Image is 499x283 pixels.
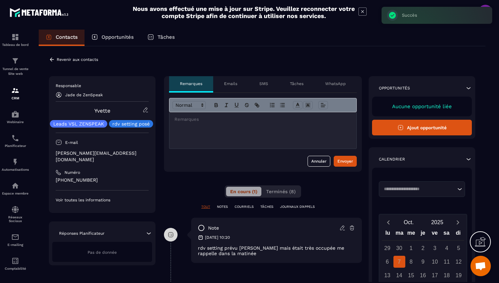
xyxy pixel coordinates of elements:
button: Annuler [308,156,330,167]
a: accountantaccountantComptabilité [2,252,29,276]
p: [PERSON_NAME][EMAIL_ADDRESS][DOMAIN_NAME] [56,150,149,163]
p: Emails [224,81,237,86]
div: di [452,228,464,240]
a: Tâches [141,30,182,46]
p: Responsable [56,83,149,88]
button: Open months overlay [394,216,423,228]
div: 6 [382,256,393,268]
div: 13 [382,269,393,281]
div: 3 [429,242,441,254]
a: automationsautomationsWebinaire [2,105,29,129]
div: lu [382,228,394,240]
img: formation [11,86,19,95]
img: automations [11,110,19,118]
p: Réseaux Sociaux [2,215,29,223]
div: 30 [393,242,405,254]
div: 10 [429,256,441,268]
p: Opportunités [379,85,410,91]
div: 9 [417,256,429,268]
p: [PHONE_NUMBER] [56,177,149,183]
p: Opportunités [101,34,134,40]
p: Webinaire [2,120,29,124]
img: logo [10,6,71,19]
div: 1 [405,242,417,254]
button: Terminés (8) [262,187,300,196]
p: Numéro [64,170,80,175]
a: emailemailE-mailing [2,228,29,252]
p: TOUT [201,204,210,209]
div: Envoyer [337,158,353,165]
img: automations [11,182,19,190]
div: 11 [441,256,453,268]
div: 18 [441,269,453,281]
p: Leads VSL ZENSPEAK [53,121,104,126]
p: TÂCHES [260,204,273,209]
a: Contacts [39,30,85,46]
div: 4 [441,242,453,254]
a: automationsautomationsEspace membre [2,177,29,200]
p: Automatisations [2,168,29,171]
p: Tâches [290,81,303,86]
p: Réponses Planificateur [59,231,105,236]
div: me [405,228,417,240]
p: Calendrier [379,156,405,162]
a: formationformationTableau de bord [2,28,29,52]
div: ve [429,228,441,240]
p: Aucune opportunité liée [379,103,465,110]
div: sa [441,228,452,240]
div: 5 [453,242,465,254]
p: Tâches [158,34,175,40]
div: Ouvrir le chat [470,256,491,276]
p: rdv setting posé [112,121,150,126]
p: Planificateur [2,144,29,148]
a: formationformationTunnel de vente Site web [2,52,29,81]
img: formation [11,57,19,65]
span: En cours (1) [230,189,257,194]
p: Contacts [56,34,78,40]
button: Open years overlay [423,216,451,228]
div: 7 [393,256,405,268]
img: accountant [11,257,19,265]
span: Terminés (8) [266,189,296,194]
p: Comptabilité [2,267,29,270]
img: automations [11,158,19,166]
a: social-networksocial-networkRéseaux Sociaux [2,200,29,228]
p: Voir toutes les informations [56,197,149,203]
p: CRM [2,96,29,100]
p: Jade de ZenSpeak [65,93,103,97]
img: formation [11,33,19,41]
div: 15 [405,269,417,281]
button: Envoyer [334,156,357,167]
button: En cours (1) [226,187,261,196]
p: rdv setting prévu [PERSON_NAME] mais était très occupée me rappelle dans la matinée [198,245,355,256]
p: [DATE] 10:20 [205,235,230,240]
a: Opportunités [85,30,141,46]
div: je [417,228,429,240]
p: COURRIELS [235,204,254,209]
p: E-mail [65,140,78,145]
div: 12 [453,256,465,268]
p: JOURNAUX D'APPELS [280,204,315,209]
div: 17 [429,269,441,281]
p: Revenir aux contacts [57,57,98,62]
div: 16 [417,269,429,281]
div: 29 [382,242,393,254]
p: Remarques [180,81,202,86]
a: formationformationCRM [2,81,29,105]
a: Yvette [94,107,110,114]
p: Tunnel de vente Site web [2,67,29,76]
p: note [208,225,219,231]
button: Ajout opportunité [372,120,472,135]
div: Search for option [379,181,465,197]
p: Espace membre [2,192,29,195]
img: email [11,233,19,241]
div: 8 [405,256,417,268]
img: social-network [11,205,19,214]
p: WhatsApp [325,81,346,86]
h2: Nous avons effectué une mise à jour sur Stripe. Veuillez reconnecter votre compte Stripe afin de ... [132,5,355,19]
p: E-mailing [2,243,29,247]
div: 19 [453,269,465,281]
div: 14 [393,269,405,281]
div: ma [394,228,406,240]
button: Next month [451,218,464,227]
